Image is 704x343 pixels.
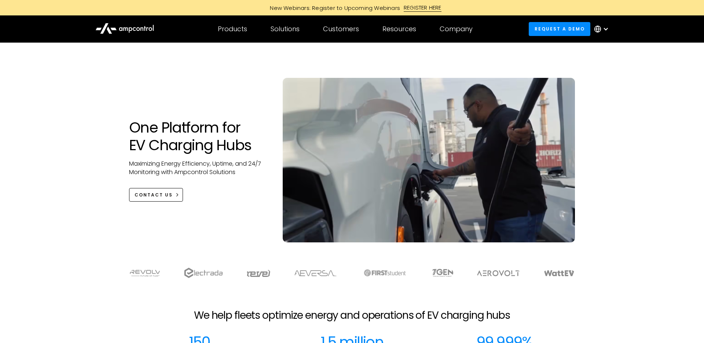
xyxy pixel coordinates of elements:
h2: We help fleets optimize energy and operations of EV charging hubs [194,309,510,322]
div: REGISTER HERE [404,4,441,12]
div: Solutions [271,25,300,33]
img: electrada logo [184,268,223,278]
div: Company [440,25,473,33]
div: Resources [382,25,416,33]
div: Products [218,25,247,33]
p: Maximizing Energy Efficiency, Uptime, and 24/7 Monitoring with Ampcontrol Solutions [129,160,268,176]
div: CONTACT US [135,192,173,198]
a: Request a demo [529,22,590,36]
div: New Webinars: Register to Upcoming Webinars [263,4,404,12]
a: CONTACT US [129,188,183,202]
img: WattEV logo [544,270,575,276]
h1: One Platform for EV Charging Hubs [129,119,268,154]
img: Aerovolt Logo [477,270,520,276]
div: Customers [323,25,359,33]
a: New Webinars: Register to Upcoming WebinarsREGISTER HERE [187,4,517,12]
